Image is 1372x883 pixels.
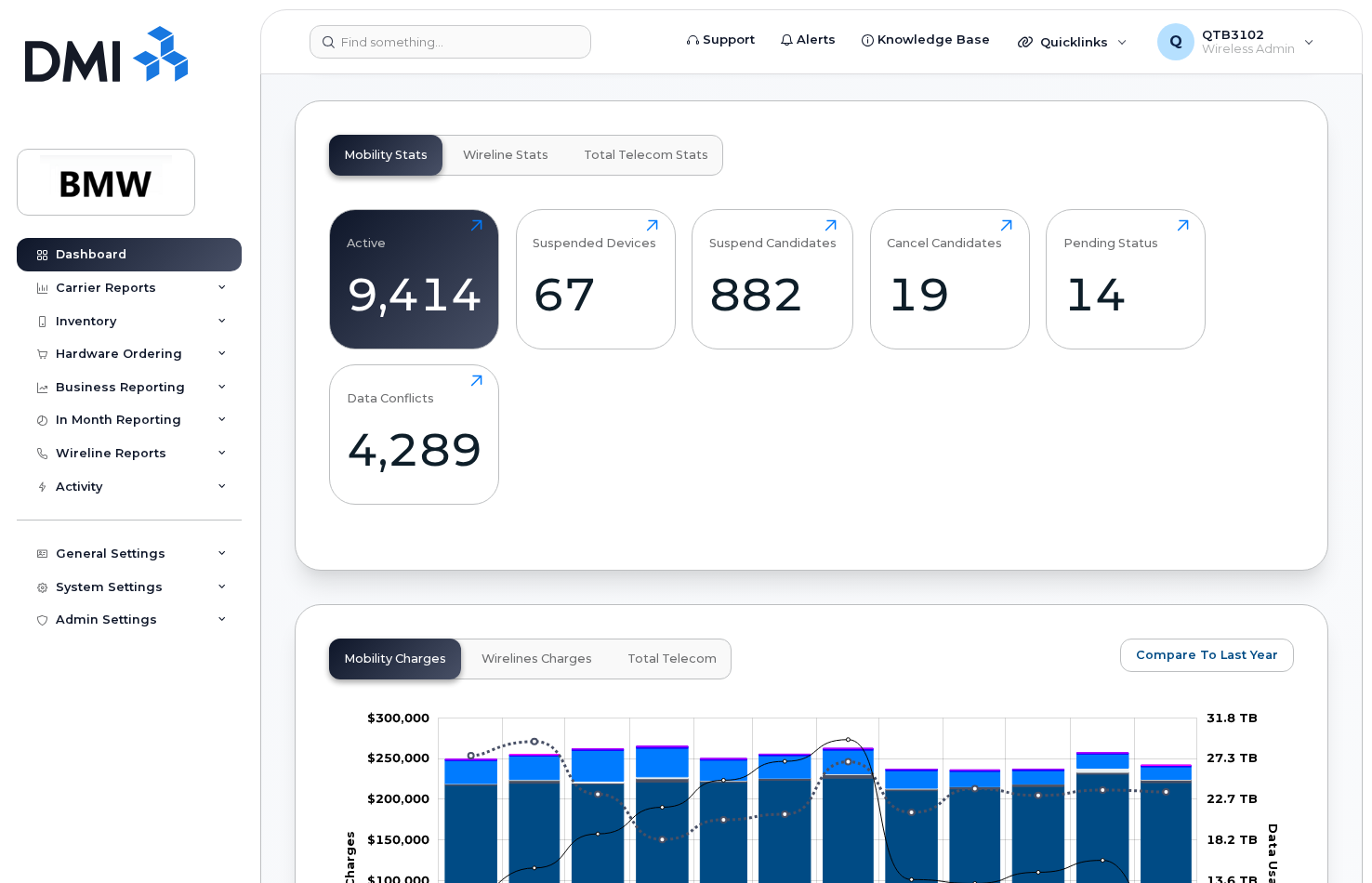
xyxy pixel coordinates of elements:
[709,219,837,250] div: Suspend Candidates
[887,267,1012,322] div: 19
[482,652,592,666] span: Wirelines Charges
[533,219,656,250] div: Suspended Devices
[1063,267,1189,322] div: 14
[1136,646,1278,664] span: Compare To Last Year
[627,652,717,666] span: Total Telecom
[849,21,1003,59] a: Knowledge Base
[367,751,429,766] g: $0
[347,375,482,494] a: Data Conflicts4,289
[463,148,548,163] span: Wireline Stats
[703,31,755,49] span: Support
[709,219,837,338] a: Suspend Candidates882
[367,710,429,725] tspan: $300,000
[347,375,434,405] div: Data Conflicts
[445,772,1191,791] g: Roaming
[797,31,836,49] span: Alerts
[445,748,1191,788] g: Features
[1207,832,1258,847] tspan: 18.2 TB
[1144,23,1327,60] div: QTB3102
[887,219,1002,250] div: Cancel Candidates
[367,792,429,807] g: $0
[347,422,482,477] div: 4,289
[887,219,1012,338] a: Cancel Candidates19
[1207,792,1258,807] tspan: 22.7 TB
[367,832,429,847] tspan: $150,000
[533,267,658,322] div: 67
[347,219,386,250] div: Active
[1063,219,1158,250] div: Pending Status
[768,21,849,59] a: Alerts
[310,25,591,59] input: Find something...
[533,219,658,338] a: Suspended Devices67
[1202,27,1295,42] span: QTB3102
[877,31,990,49] span: Knowledge Base
[1291,802,1358,869] iframe: Messenger Launcher
[1040,34,1108,49] span: Quicklinks
[367,832,429,847] g: $0
[1207,751,1258,766] tspan: 27.3 TB
[347,219,482,338] a: Active9,414
[1169,31,1182,53] span: Q
[1202,42,1295,57] span: Wireless Admin
[367,751,429,766] tspan: $250,000
[347,267,482,322] div: 9,414
[1005,23,1141,60] div: Quicklinks
[674,21,768,59] a: Support
[709,267,837,322] div: 882
[367,710,429,725] g: $0
[1207,710,1258,725] tspan: 31.8 TB
[584,148,708,163] span: Total Telecom Stats
[1120,639,1294,672] button: Compare To Last Year
[1063,219,1189,338] a: Pending Status14
[367,792,429,807] tspan: $200,000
